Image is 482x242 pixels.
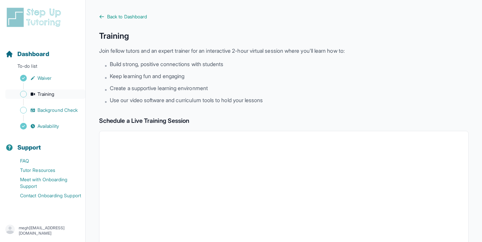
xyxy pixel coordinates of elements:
[141,47,150,54] span: nd
[5,7,65,28] img: logo
[191,47,197,54] span: or
[19,225,65,236] span: [EMAIL_ADDRESS][DOMAIN_NAME]
[206,47,231,54] span: eractive
[110,60,223,68] span: Build strong, positive connections with students
[104,85,107,93] span: •
[327,47,337,54] span: ow
[250,47,264,54] span: rtual
[19,225,29,230] span: megh
[5,89,85,99] a: Training
[107,13,147,20] span: Back to Dashboard
[99,47,109,54] span: oin
[314,47,315,54] span: l
[5,122,85,131] a: Availability
[327,47,330,54] span: h
[126,47,140,54] span: tors
[5,105,85,115] a: Background Check
[104,61,107,69] span: •
[99,47,345,54] span: an an 2-hour
[5,225,80,237] button: megh[EMAIL_ADDRESS][DOMAIN_NAME]
[301,47,313,54] span: u'll
[37,75,52,81] span: Waiver
[3,132,83,155] button: Support
[206,47,212,54] span: int
[158,47,173,54] span: pert
[5,166,85,175] a: Tutor Resources
[265,47,283,54] span: ssion
[285,47,289,54] span: w
[31,63,32,69] span: l
[5,73,85,83] a: Waiver
[37,91,55,97] span: Training
[175,47,178,54] span: tr
[5,191,85,200] a: Contact Onboarding Support
[31,63,37,69] span: ist
[17,63,30,69] span: o-do
[314,47,326,54] span: earn
[141,47,144,54] span: a
[99,47,102,54] span: J
[17,49,49,59] span: Dashboard
[301,47,306,54] span: yo
[37,123,59,130] span: Availability
[104,73,107,81] span: •
[339,47,345,54] span: o:
[175,47,190,54] span: ainer
[110,96,263,104] span: Use our video software and curriculum tools to hold your lessons
[110,84,208,92] span: Create a supportive learning environment
[17,143,41,152] span: Support
[37,107,78,113] span: Background Check
[126,47,131,54] span: tu
[99,116,469,126] h2: Schedule a Live Training Session
[285,47,299,54] span: here
[99,13,469,20] a: Back to Dashboard
[104,97,107,105] span: •
[191,47,193,54] span: f
[99,31,469,41] h1: Training
[265,47,270,54] span: se
[5,49,49,59] a: Dashboard
[3,39,83,61] button: Dashboard
[250,47,253,54] span: vi
[5,175,85,191] a: Meet with Onboarding Support
[339,47,340,54] span: t
[110,47,124,54] span: llow
[158,47,164,54] span: ex
[110,47,115,54] span: fe
[17,63,20,69] span: T
[110,72,184,80] span: Keep learning fun and engaging
[5,156,85,166] a: FAQ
